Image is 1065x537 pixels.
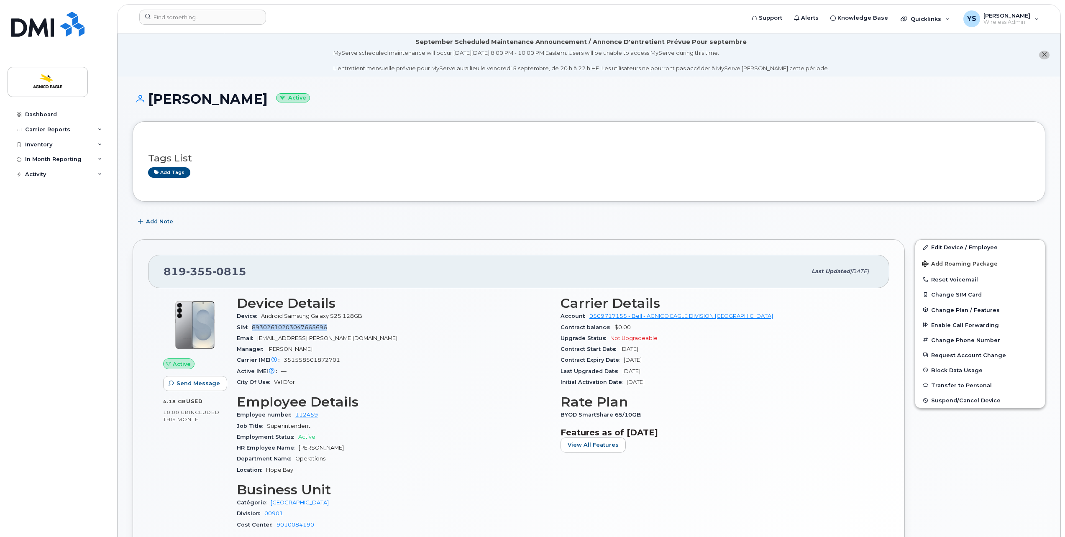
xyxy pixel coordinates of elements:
[163,409,189,415] span: 10.00 GB
[237,482,550,497] h3: Business Unit
[568,441,619,449] span: View All Features
[915,363,1045,378] button: Block Data Usage
[333,49,829,72] div: MyServe scheduled maintenance will occur [DATE][DATE] 8:00 PM - 10:00 PM Eastern. Users will be u...
[931,397,1001,404] span: Suspend/Cancel Device
[614,324,631,330] span: $0.00
[915,393,1045,408] button: Suspend/Cancel Device
[415,38,747,46] div: September Scheduled Maintenance Announcement / Annonce D'entretient Prévue Pour septembre
[561,379,627,385] span: Initial Activation Date
[915,378,1045,393] button: Transfer to Personal
[561,313,589,319] span: Account
[237,412,295,418] span: Employee number
[237,510,264,517] span: Division
[237,313,261,319] span: Device
[237,423,267,429] span: Job Title
[915,302,1045,317] button: Change Plan / Features
[274,379,295,385] span: Val D'or
[561,368,622,374] span: Last Upgraded Date
[212,265,246,278] span: 0815
[237,522,276,528] span: Cost Center
[561,335,610,341] span: Upgrade Status
[261,313,362,319] span: Android Samsung Galaxy S25 128GB
[237,394,550,409] h3: Employee Details
[561,437,626,453] button: View All Features
[589,313,773,319] a: 0509717155 - Bell - AGNICO EAGLE DIVISION [GEOGRAPHIC_DATA]
[915,272,1045,287] button: Reset Voicemail
[922,261,998,268] span: Add Roaming Package
[915,332,1045,348] button: Change Phone Number
[177,379,220,387] span: Send Message
[295,455,325,462] span: Operations
[266,467,293,473] span: Hope Bay
[133,92,1045,106] h1: [PERSON_NAME]
[622,368,640,374] span: [DATE]
[561,346,620,352] span: Contract Start Date
[170,300,220,350] img: s25plus.png
[561,394,874,409] h3: Rate Plan
[163,409,220,423] span: included this month
[186,265,212,278] span: 355
[237,324,252,330] span: SIM
[163,376,227,391] button: Send Message
[915,287,1045,302] button: Change SIM Card
[276,93,310,103] small: Active
[237,346,267,352] span: Manager
[163,399,186,404] span: 4.18 GB
[915,240,1045,255] a: Edit Device / Employee
[627,379,645,385] span: [DATE]
[284,357,340,363] span: 351558501872701
[915,255,1045,272] button: Add Roaming Package
[237,434,298,440] span: Employment Status
[146,217,173,225] span: Add Note
[931,322,999,328] span: Enable Call Forwarding
[610,335,658,341] span: Not Upgradeable
[299,445,344,451] span: [PERSON_NAME]
[252,324,327,330] span: 89302610203047665696
[271,499,329,506] a: [GEOGRAPHIC_DATA]
[173,360,191,368] span: Active
[276,522,314,528] a: 9010084190
[298,434,315,440] span: Active
[237,368,281,374] span: Active IMEI
[561,324,614,330] span: Contract balance
[812,268,850,274] span: Last updated
[624,357,642,363] span: [DATE]
[133,214,180,229] button: Add Note
[237,335,257,341] span: Email
[264,510,283,517] a: 00901
[237,379,274,385] span: City Of Use
[561,427,874,437] h3: Features as of [DATE]
[164,265,246,278] span: 819
[237,357,284,363] span: Carrier IMEI
[915,348,1045,363] button: Request Account Change
[561,412,645,418] span: BYOD SmartShare 65/10GB
[186,398,203,404] span: used
[931,307,1000,313] span: Change Plan / Features
[561,296,874,311] h3: Carrier Details
[267,423,310,429] span: Superintendent
[237,499,271,506] span: Catégorie
[237,445,299,451] span: HR Employee Name
[850,268,869,274] span: [DATE]
[620,346,638,352] span: [DATE]
[237,455,295,462] span: Department Name
[237,467,266,473] span: Location
[257,335,397,341] span: [EMAIL_ADDRESS][PERSON_NAME][DOMAIN_NAME]
[267,346,312,352] span: [PERSON_NAME]
[915,317,1045,332] button: Enable Call Forwarding
[281,368,287,374] span: —
[1039,51,1050,59] button: close notification
[561,357,624,363] span: Contract Expiry Date
[295,412,318,418] a: 112459
[148,153,1030,164] h3: Tags List
[237,296,550,311] h3: Device Details
[148,167,190,178] a: Add tags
